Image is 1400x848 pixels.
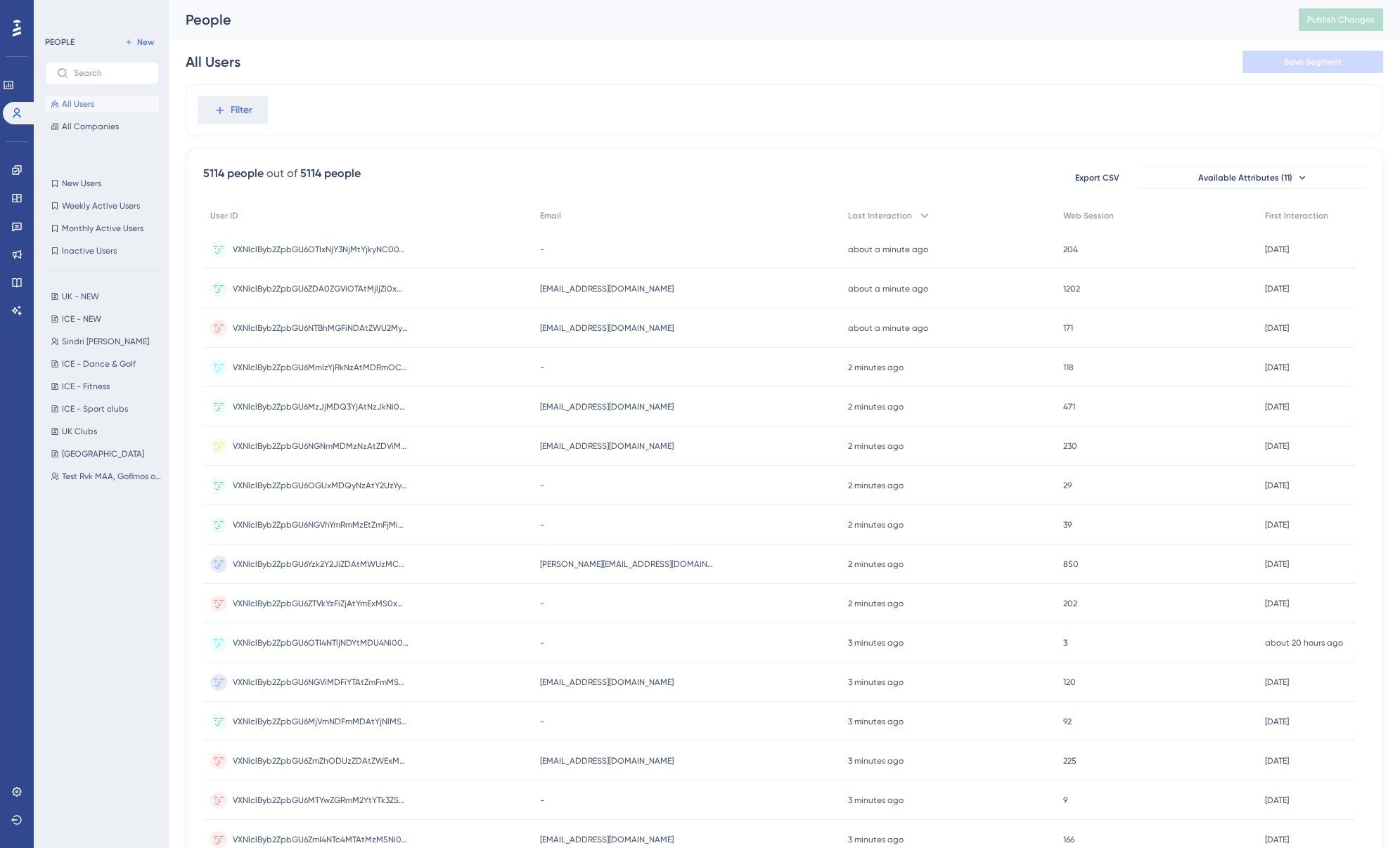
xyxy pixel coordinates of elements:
[1063,755,1077,767] span: 225
[62,98,94,110] span: All Users
[1063,362,1074,373] span: 118
[186,52,240,72] div: All Users
[1284,56,1342,67] span: Save Segment
[45,197,159,214] button: Weekly Active Users
[1265,210,1328,221] span: First Interaction
[74,68,147,78] input: Search
[233,795,409,806] span: VXNlclByb2ZpbGU6MTYwZGRmM2YtYTk3ZS00NjhjLTk4Y2EtMGI5NTkwZWIyNzU2
[62,121,119,132] span: All Companies
[848,402,904,412] time: 2 minutes ago
[45,118,159,135] button: All Companies
[1265,638,1343,648] time: about 20 hours ago
[848,599,904,608] time: 2 minutes ago
[848,795,904,805] time: 3 minutes ago
[1063,283,1080,294] span: 1202
[45,311,167,327] button: ICE - NEW
[1265,795,1289,805] time: [DATE]
[1063,559,1079,570] span: 850
[45,378,167,395] button: ICE - Fitness
[848,210,912,221] span: Last Interaction
[233,401,409,412] span: VXNlclByb2ZpbGU6MzJjMDQ3YjAtNzJkNi0xMWU4LWExZTAtZDM4OWJkZTBmODRi
[120,34,159,51] button: New
[233,283,409,294] span: VXNlclByb2ZpbGU6ZDA0ZGViOTAtMjljZi0xMWVkLThjZTYtNTU0Y2Y3Njg1ZGFh
[62,358,136,370] span: ICE - Dance & Golf
[198,96,268,124] button: Filter
[62,223,143,234] span: Monthly Active Users
[45,242,159,259] button: Inactive Users
[233,716,409,727] span: VXNlclByb2ZpbGU6MjVmNDFmMDAtYjNlMS0xMWU5LTk0ZjktMzdjNDlkODk0Yjcz
[233,519,409,530] span: VXNlclByb2ZpbGU6NGVhYmRmMzEtZmFjMi00NGE1LWFhYjYtYTQzMzRkMDRlMjUx
[1307,14,1375,25] span: Publish Changes
[540,322,674,334] span: [EMAIL_ADDRESS][DOMAIN_NAME]
[1063,244,1078,255] span: 204
[1265,756,1289,766] time: [DATE]
[848,363,904,372] time: 2 minutes ago
[848,835,904,844] time: 3 minutes ago
[1299,8,1383,31] button: Publish Changes
[45,400,167,417] button: ICE - Sport clubs
[45,37,75,48] div: PEOPLE
[1063,519,1072,530] span: 39
[848,756,904,766] time: 3 minutes ago
[540,677,674,688] span: [EMAIL_ADDRESS][DOMAIN_NAME]
[540,637,544,648] span: -
[1265,363,1289,372] time: [DATE]
[45,355,167,372] button: ICE - Dance & Golf
[848,284,928,294] time: about a minute ago
[62,200,140,211] span: Weekly Active Users
[1063,210,1114,221] span: Web Session
[45,288,167,305] button: UK - NEW
[62,245,117,256] span: Inactive Users
[300,165,361,182] div: 5114 people
[186,10,1264,30] div: People
[1063,401,1075,412] span: 471
[1265,520,1289,530] time: [DATE]
[233,677,409,688] span: VXNlclByb2ZpbGU6NGViMDFiYTAtZmFmMS0xMWVkLWI4Y2YtY2ZkZjAxNzI3MzBl
[45,333,167,350] button: Sindri [PERSON_NAME]
[233,834,409,845] span: VXNlclByb2ZpbGU6ZmI4NTc4MTAtMzM5Ni0xMWU5LTgyOWYtNDNmODdiZDY2NDc4
[848,244,928,254] time: about a minute ago
[233,755,409,767] span: VXNlclByb2ZpbGU6ZmZhODUzZDAtZWExMC0xMWViLWJiZDktMTM3YjMyZTc1ODEz
[1063,795,1067,806] span: 9
[45,468,167,485] button: Test Rvk MAA, Goflmos og Nes - Arion
[1265,835,1289,844] time: [DATE]
[540,480,544,491] span: -
[1265,677,1289,687] time: [DATE]
[233,559,409,570] span: VXNlclByb2ZpbGU6Yzk2Y2JiZDAtMWUzMC0xMWU4LTlmMzktNzNkZTIwYzhjOGU0
[1063,480,1072,491] span: 29
[540,244,544,255] span: -
[45,445,167,462] button: [GEOGRAPHIC_DATA]
[233,480,409,491] span: VXNlclByb2ZpbGU6OGUxMDQyNzAtY2UzYy0xMWU4LWI1MTktZDk4NGZmOWExNDg1
[1265,244,1289,254] time: [DATE]
[231,102,252,119] span: Filter
[1062,167,1132,189] button: Export CSV
[540,362,544,373] span: -
[233,322,409,334] span: VXNlclByb2ZpbGU6NTBhMGFiNDAtZWU2My0xMWU4LTljYTYtMTczYWEzMzg0NjQy
[210,210,238,221] span: User ID
[1063,322,1073,334] span: 171
[62,291,99,302] span: UK - NEW
[848,520,904,530] time: 2 minutes ago
[540,598,544,609] span: -
[1063,834,1074,845] span: 166
[540,559,716,570] span: [PERSON_NAME][EMAIL_ADDRESS][DOMAIN_NAME]
[540,441,674,452] span: [EMAIL_ADDRESS][DOMAIN_NAME]
[1141,167,1366,189] button: Available Attributes (11)
[62,403,128,415] span: ICE - Sport clubs
[45,220,159,237] button: Monthly Active Users
[233,244,409,255] span: VXNlclByb2ZpbGU6OTIxNjY3NjMtYjkyNC00YWMzLTg0ODktZmVlMjY2OTQwMjJm
[540,755,674,767] span: [EMAIL_ADDRESS][DOMAIN_NAME]
[1063,677,1076,688] span: 120
[1265,402,1289,412] time: [DATE]
[1063,598,1077,609] span: 202
[540,795,544,806] span: -
[848,559,904,569] time: 2 minutes ago
[1242,51,1383,73] button: Save Segment
[540,210,561,221] span: Email
[1265,559,1289,569] time: [DATE]
[137,37,154,48] span: New
[1063,441,1077,452] span: 230
[848,323,928,333] time: about a minute ago
[62,471,162,482] span: Test Rvk MAA, Goflmos og Nes - Arion
[1265,441,1289,451] time: [DATE]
